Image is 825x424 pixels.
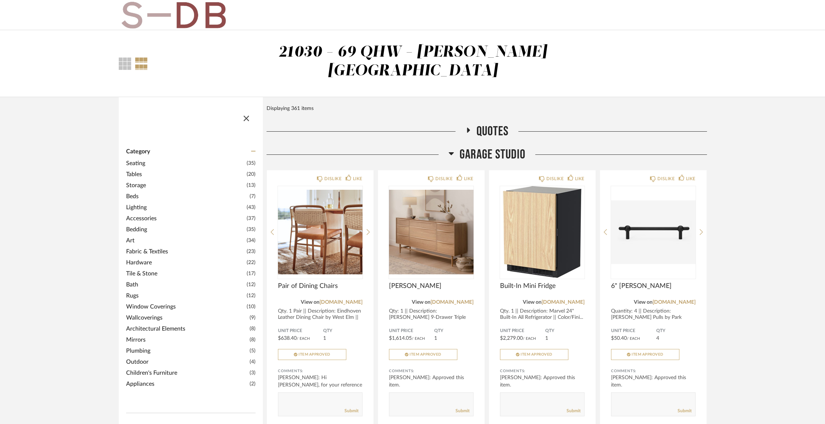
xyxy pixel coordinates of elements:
div: DISLIKE [546,175,564,182]
span: View on [301,300,319,305]
span: (35) [247,159,256,167]
div: LIKE [575,175,585,182]
div: Comments: [611,367,696,375]
a: Submit [567,408,581,414]
span: Mirrors [126,335,248,344]
button: Item Approved [278,349,346,360]
button: Item Approved [500,349,568,360]
span: Tile & Stone [126,269,245,278]
span: Fabric & Textiles [126,247,245,256]
img: undefined [389,186,474,278]
span: Pair of Dining Chairs [278,282,362,290]
a: [DOMAIN_NAME] [319,300,362,305]
span: Rugs [126,291,245,300]
div: Comments: [389,367,474,375]
span: $2,279.00 [500,336,523,341]
div: Comments: [278,367,362,375]
span: / Each [523,337,536,341]
span: (7) [250,192,256,200]
a: [DOMAIN_NAME] [431,300,474,305]
span: Unit Price [500,328,545,334]
button: Close [239,110,254,124]
span: (9) [250,314,256,322]
span: Beds [126,192,248,201]
div: DISLIKE [657,175,675,182]
div: Qty. 1 || Description: Marvel 24" Built-In All Refrigerator || Color/Fini... [500,308,585,321]
span: Item Approved [632,353,664,356]
span: (4) [250,358,256,366]
span: 1 [434,336,437,341]
span: Tables [126,170,245,179]
div: [PERSON_NAME]: Approved this item. [389,374,474,389]
button: Item Approved [389,349,457,360]
img: undefined [278,186,362,278]
span: View on [523,300,542,305]
span: Window Coverings [126,302,245,311]
div: Quantity: 4 || Description: [PERSON_NAME] Pulls by Park Studio || Color/Finish: Black... [611,308,696,327]
div: DISLIKE [324,175,342,182]
div: Comments: [500,367,585,375]
span: Hardware [126,258,245,267]
span: $1,614.05 [389,336,412,341]
span: (37) [247,214,256,222]
span: 1 [323,336,326,341]
span: 4 [656,336,659,341]
span: / Each [297,337,310,341]
a: Submit [344,408,358,414]
a: Submit [456,408,469,414]
span: Seating [126,159,245,168]
span: $50.40 [611,336,627,341]
div: LIKE [464,175,474,182]
div: LIKE [353,175,362,182]
span: 6" [PERSON_NAME] [611,282,696,290]
span: Unit Price [389,328,434,334]
span: Item Approved [299,353,331,356]
span: Category [126,148,150,155]
span: $638.40 [278,336,297,341]
span: Item Approved [410,353,442,356]
a: [DOMAIN_NAME] [542,300,585,305]
span: (22) [247,259,256,267]
img: undefined [611,186,696,278]
span: Architectural Elements [126,324,248,333]
span: Built-In Mini Fridge [500,282,585,290]
a: [DOMAIN_NAME] [653,300,696,305]
span: (23) [247,247,256,256]
span: / Each [412,337,425,341]
div: Displaying 361 items [267,104,703,113]
span: (8) [250,325,256,333]
span: Unit Price [611,328,656,334]
span: (13) [247,181,256,189]
div: [PERSON_NAME]: Approved this item. [611,374,696,389]
span: (3) [250,369,256,377]
span: Plumbing [126,346,248,355]
div: Qty. 1 Pair || Description: Eindhoven Leather Dining Chair by West Elm || ... [278,308,362,327]
div: 21030 - 69 QHW - [PERSON_NAME][GEOGRAPHIC_DATA] [279,44,547,79]
span: Item Approved [521,353,553,356]
span: (10) [247,303,256,311]
div: LIKE [686,175,696,182]
div: Qty: 1 || Description: [PERSON_NAME] 9-Drawer Triple Dresser by Article || Color/Fin... [389,308,474,327]
span: QTY [545,328,585,334]
span: (34) [247,236,256,245]
img: undefined [500,186,585,278]
span: View on [634,300,653,305]
span: (12) [247,281,256,289]
span: QTY [434,328,474,334]
span: Unit Price [278,328,323,334]
div: DISLIKE [435,175,453,182]
span: (43) [247,203,256,211]
span: / Each [627,337,640,341]
span: Bath [126,280,245,289]
button: Item Approved [611,349,679,360]
img: b32ebaae-4786-4be9-8124-206f41a110d9.jpg [119,0,228,30]
span: QTY [656,328,696,334]
span: (8) [250,336,256,344]
span: Children's Furniture [126,368,248,377]
span: View on [412,300,431,305]
span: 1 [545,336,548,341]
span: Lighting [126,203,245,212]
a: Submit [678,408,692,414]
span: Outdoor [126,357,248,366]
span: Wallcoverings [126,313,248,322]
